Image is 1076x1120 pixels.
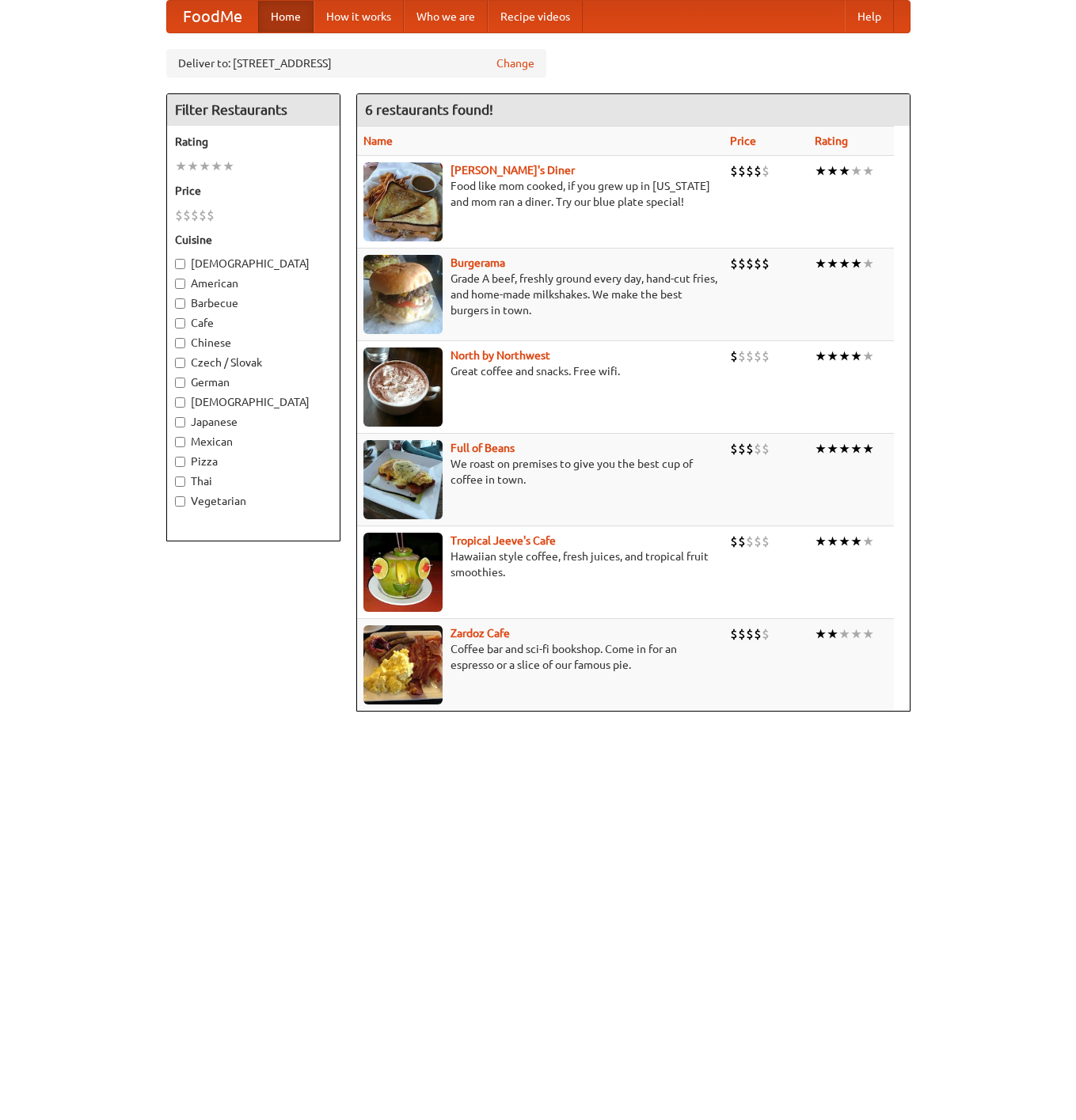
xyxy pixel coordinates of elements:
[175,493,332,509] label: Vegetarian
[738,625,746,643] li: $
[258,1,314,32] a: Home
[488,1,583,32] a: Recipe videos
[363,641,717,673] p: Coffee bar and sci-fi bookshop. Come in for an espresso or a slice of our famous pie.
[175,256,332,271] label: [DEMOGRAPHIC_DATA]
[850,533,862,550] li: ★
[175,355,332,370] label: Czech / Slovak
[199,158,211,175] li: ★
[754,533,762,550] li: $
[738,255,746,272] li: $
[827,625,838,643] li: ★
[762,533,770,550] li: $
[730,533,738,550] li: $
[845,1,894,32] a: Help
[746,162,754,180] li: $
[827,347,838,365] li: ★
[363,363,717,379] p: Great coffee and snacks. Free wifi.
[451,442,515,454] a: Full of Beans
[762,255,770,272] li: $
[496,55,534,71] a: Change
[175,134,332,150] h5: Rating
[738,440,746,457] li: $
[363,347,443,427] img: north.jpg
[746,533,754,550] li: $
[175,397,185,408] input: [DEMOGRAPHIC_DATA]
[730,162,738,180] li: $
[175,378,185,388] input: German
[838,625,850,643] li: ★
[166,49,546,78] div: Deliver to: [STREET_ADDRESS]
[175,295,332,311] label: Barbecue
[838,533,850,550] li: ★
[746,625,754,643] li: $
[838,162,850,180] li: ★
[827,255,838,272] li: ★
[175,437,185,447] input: Mexican
[738,162,746,180] li: $
[754,162,762,180] li: $
[183,207,191,224] li: $
[175,417,185,427] input: Japanese
[175,158,187,175] li: ★
[175,457,185,467] input: Pizza
[730,625,738,643] li: $
[815,533,827,550] li: ★
[850,162,862,180] li: ★
[175,454,332,469] label: Pizza
[451,627,510,640] a: Zardoz Cafe
[175,358,185,368] input: Czech / Slovak
[363,162,443,241] img: sallys.jpg
[175,275,332,291] label: American
[175,394,332,410] label: [DEMOGRAPHIC_DATA]
[167,1,258,32] a: FoodMe
[451,534,556,547] a: Tropical Jeeve's Cafe
[862,162,874,180] li: ★
[738,533,746,550] li: $
[451,164,575,177] a: [PERSON_NAME]'s Diner
[451,256,505,269] a: Burgerama
[365,102,493,117] ng-pluralize: 6 restaurants found!
[451,349,550,362] a: North by Northwest
[175,374,332,390] label: German
[363,440,443,519] img: beans.jpg
[815,255,827,272] li: ★
[175,318,185,328] input: Cafe
[827,533,838,550] li: ★
[730,135,756,147] a: Price
[199,207,207,224] li: $
[363,549,717,580] p: Hawaiian style coffee, fresh juices, and tropical fruit smoothies.
[404,1,488,32] a: Who we are
[363,135,393,147] a: Name
[815,135,848,147] a: Rating
[838,255,850,272] li: ★
[850,440,862,457] li: ★
[754,625,762,643] li: $
[222,158,234,175] li: ★
[175,476,185,487] input: Thai
[207,207,215,224] li: $
[850,347,862,365] li: ★
[838,440,850,457] li: ★
[167,94,340,126] h4: Filter Restaurants
[815,347,827,365] li: ★
[175,279,185,289] input: American
[175,183,332,199] h5: Price
[363,178,717,210] p: Food like mom cooked, if you grew up in [US_STATE] and mom ran a diner. Try our blue plate special!
[175,259,185,269] input: [DEMOGRAPHIC_DATA]
[175,496,185,507] input: Vegetarian
[746,440,754,457] li: $
[175,207,183,224] li: $
[187,158,199,175] li: ★
[815,440,827,457] li: ★
[862,625,874,643] li: ★
[815,625,827,643] li: ★
[746,255,754,272] li: $
[862,533,874,550] li: ★
[363,271,717,318] p: Grade A beef, freshly ground every day, hand-cut fries, and home-made milkshakes. We make the bes...
[730,440,738,457] li: $
[815,162,827,180] li: ★
[363,255,443,334] img: burgerama.jpg
[175,232,332,248] h5: Cuisine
